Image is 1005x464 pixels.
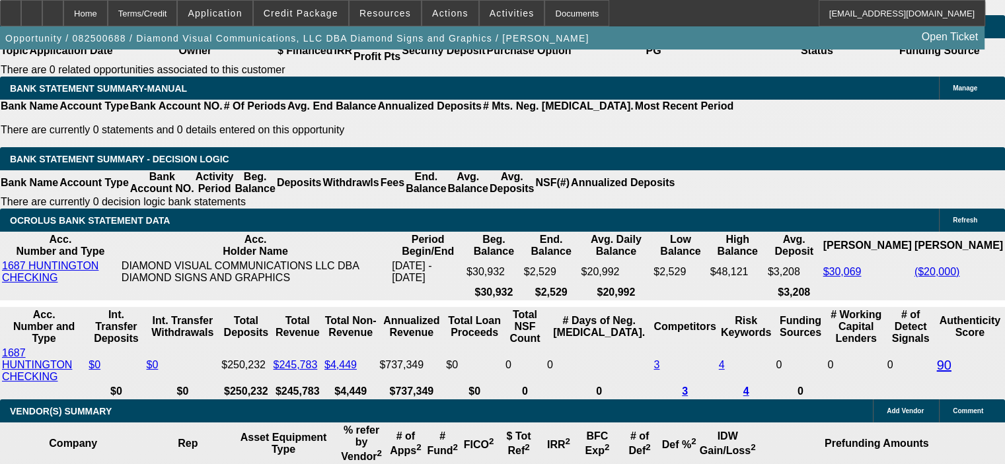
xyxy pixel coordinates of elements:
[379,359,443,371] div: $737,349
[751,442,755,452] sup: 2
[691,436,696,446] sup: 2
[341,424,382,462] b: % refer by Vendor
[1,308,87,345] th: Acc. Number and Type
[147,359,159,370] a: $0
[682,385,688,397] a: 3
[121,233,390,258] th: Acc. Holder Name
[570,170,675,195] th: Annualized Deposits
[490,8,535,18] span: Activities
[88,385,144,398] th: $0
[936,308,1004,345] th: Authenticity Score
[825,438,929,449] b: Prefunding Amounts
[324,308,377,345] th: Total Non-Revenue
[523,286,579,299] th: $2,529
[710,259,766,284] td: $48,121
[505,308,545,345] th: Sum of the Total NSF Count and Total Overdraft Fee Count from Ocrolus
[653,359,659,370] a: 3
[380,170,405,195] th: Fees
[121,259,390,284] td: DIAMOND VISUAL COMMUNICATIONS LLC DBA DIAMOND SIGNS AND GRAPHICS
[646,442,650,452] sup: 2
[775,385,825,398] th: 0
[49,438,97,449] b: Company
[580,259,651,284] td: $20,992
[391,233,465,258] th: Period Begin/End
[887,407,924,414] span: Add Vendor
[899,38,981,63] th: Funding Source
[146,308,220,345] th: Int. Transfer Withdrawals
[1,124,733,136] p: There are currently 0 statements and 0 details entered on this opportunity
[547,439,570,450] b: IRR
[221,308,271,345] th: Total Deposits
[405,170,447,195] th: End. Balance
[546,347,652,383] td: 0
[390,430,421,456] b: # of Apps
[605,442,609,452] sup: 2
[523,259,579,284] td: $2,529
[887,308,935,345] th: # of Detect Signals
[767,259,821,284] td: $3,208
[628,430,650,456] b: # of Def
[572,38,735,63] th: PG
[445,308,503,345] th: Total Loan Proceeds
[466,286,522,299] th: $30,932
[359,8,411,18] span: Resources
[953,84,977,92] span: Manage
[585,430,609,456] b: BFC Exp
[505,347,545,383] td: 0
[887,347,935,383] td: 0
[653,308,716,345] th: Competitors
[2,260,98,283] a: 1687 HUNTINGTON CHECKING
[445,347,503,383] td: $0
[273,308,322,345] th: Total Revenue
[391,259,465,284] td: [DATE] - [DATE]
[480,1,544,26] button: Activities
[264,8,338,18] span: Credit Package
[916,26,983,48] a: Open Ticket
[88,308,144,345] th: Int. Transfer Deposits
[241,432,327,455] b: Asset Equipment Type
[379,308,444,345] th: Annualized Revenue
[59,100,130,113] th: Account Type
[274,359,318,370] a: $245,783
[662,439,696,450] b: Def %
[254,1,348,26] button: Credit Package
[489,170,535,195] th: Avg. Deposits
[195,170,235,195] th: Activity Period
[535,170,570,195] th: NSF(#)
[59,170,130,195] th: Account Type
[350,1,421,26] button: Resources
[914,266,960,277] a: ($20,000)
[580,286,651,299] th: $20,992
[432,8,468,18] span: Actions
[546,308,652,345] th: # Days of Neg. [MEDICAL_DATA].
[89,359,100,370] a: $0
[178,1,252,26] button: Application
[653,259,708,284] td: $2,529
[10,215,170,226] span: OCROLUS BANK STATEMENT DATA
[827,359,833,370] span: 0
[1,233,120,258] th: Acc. Number and Type
[953,216,977,224] span: Refresh
[287,100,377,113] th: Avg. End Balance
[482,100,634,113] th: # Mts. Neg. [MEDICAL_DATA].
[710,233,766,258] th: High Balance
[936,358,951,372] a: 90
[447,170,488,195] th: Avg. Balance
[445,385,503,398] th: $0
[775,308,825,345] th: Funding Sources
[735,38,899,63] th: Status
[379,385,444,398] th: $737,349
[276,170,322,195] th: Deposits
[221,385,271,398] th: $250,232
[273,385,322,398] th: $245,783
[822,233,912,258] th: [PERSON_NAME]
[466,233,522,258] th: Beg. Balance
[506,430,531,456] b: $ Tot Ref
[130,170,195,195] th: Bank Account NO.
[525,442,529,452] sup: 2
[653,233,708,258] th: Low Balance
[223,100,287,113] th: # Of Periods
[823,266,861,277] a: $30,069
[422,1,478,26] button: Actions
[523,233,579,258] th: End. Balance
